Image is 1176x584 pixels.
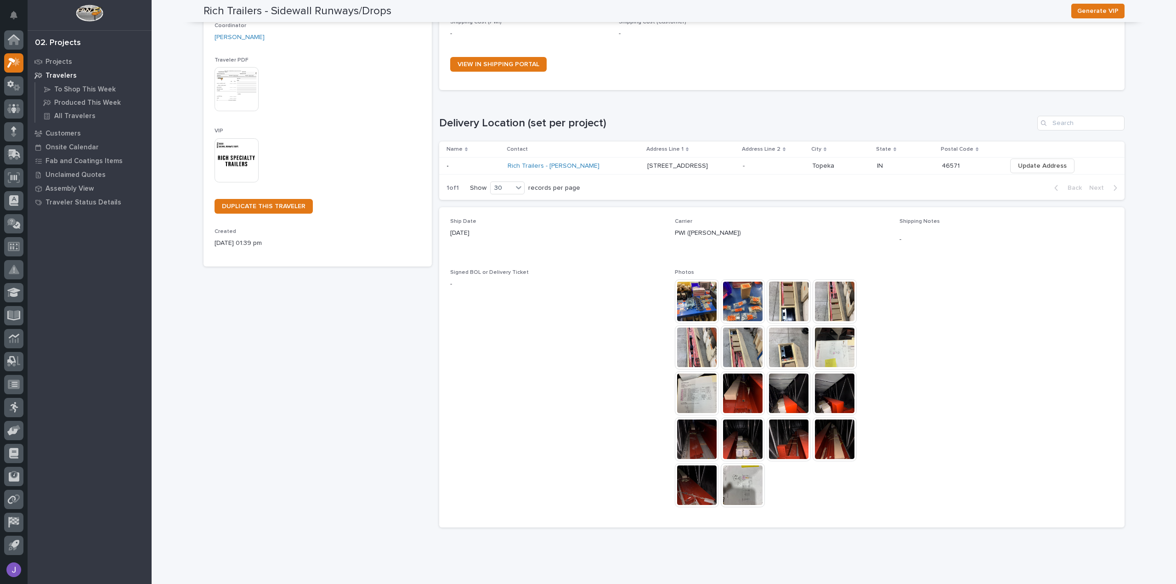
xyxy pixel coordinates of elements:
p: Unclaimed Quotes [45,171,106,179]
span: Shipping Notes [899,219,940,224]
p: Topeka [812,160,836,170]
span: Shipping Cost (PWI) [450,19,502,25]
a: DUPLICATE THIS TRAVELER [215,199,313,214]
p: Show [470,184,486,192]
tr: -- Rich Trailers - [PERSON_NAME] [STREET_ADDRESS][STREET_ADDRESS] -- TopekaTopeka ININ 4657146571... [439,158,1125,175]
a: Fab and Coatings Items [28,154,152,168]
p: - [447,160,451,170]
span: Back [1062,184,1082,192]
p: Projects [45,58,72,66]
p: [DATE] [450,228,664,238]
a: Rich Trailers - [PERSON_NAME] [508,162,599,170]
p: - [450,29,608,39]
p: - [619,29,776,39]
p: [DATE] 01:39 pm [215,238,421,248]
p: Traveler Status Details [45,198,121,207]
p: Address Line 2 [742,144,780,154]
a: Traveler Status Details [28,195,152,209]
button: Notifications [4,6,23,25]
span: Next [1089,184,1109,192]
span: Coordinator [215,23,246,28]
p: PWI ([PERSON_NAME]) [675,228,888,238]
p: Assembly View [45,185,94,193]
button: Update Address [1010,159,1074,173]
div: 02. Projects [35,38,81,48]
span: VIP [215,128,223,134]
a: [PERSON_NAME] [215,33,265,42]
p: IN [877,160,885,170]
a: All Travelers [35,109,152,122]
span: Carrier [675,219,692,224]
a: Produced This Week [35,96,152,109]
p: Postal Code [941,144,973,154]
input: Search [1037,116,1125,130]
p: All Travelers [54,112,96,120]
a: Travelers [28,68,152,82]
p: Fab and Coatings Items [45,157,123,165]
button: Back [1047,184,1086,192]
button: Generate VIP [1071,4,1125,18]
p: - [450,279,664,289]
div: 30 [491,183,513,193]
p: To Shop This Week [54,85,116,94]
p: - [899,235,1113,244]
span: Shipping Cost (Customer) [619,19,686,25]
p: Name [447,144,463,154]
a: Assembly View [28,181,152,195]
button: users-avatar [4,560,23,579]
a: Onsite Calendar [28,140,152,154]
p: [STREET_ADDRESS] [647,160,710,170]
p: City [811,144,821,154]
p: 46571 [942,160,961,170]
a: Projects [28,55,152,68]
a: To Shop This Week [35,83,152,96]
p: Customers [45,130,81,138]
a: VIEW IN SHIPPING PORTAL [450,57,547,72]
h2: Rich Trailers - Sidewall Runways/Drops [204,5,391,18]
p: State [876,144,891,154]
p: Address Line 1 [646,144,684,154]
button: Next [1086,184,1125,192]
h1: Delivery Location (set per project) [439,117,1034,130]
p: records per page [528,184,580,192]
span: DUPLICATE THIS TRAVELER [222,203,305,210]
span: Created [215,229,236,234]
p: Produced This Week [54,99,121,107]
a: Customers [28,126,152,140]
span: Photos [675,270,694,275]
span: Generate VIP [1077,6,1119,17]
span: Traveler PDF [215,57,249,63]
span: Update Address [1018,160,1067,171]
p: Travelers [45,72,77,80]
p: 1 of 1 [439,177,466,199]
span: VIEW IN SHIPPING PORTAL [458,61,539,68]
a: Unclaimed Quotes [28,168,152,181]
p: Contact [507,144,528,154]
div: Notifications [11,11,23,26]
span: Ship Date [450,219,476,224]
p: Onsite Calendar [45,143,99,152]
p: - [743,160,746,170]
span: Signed BOL or Delivery Ticket [450,270,529,275]
img: Workspace Logo [76,5,103,22]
